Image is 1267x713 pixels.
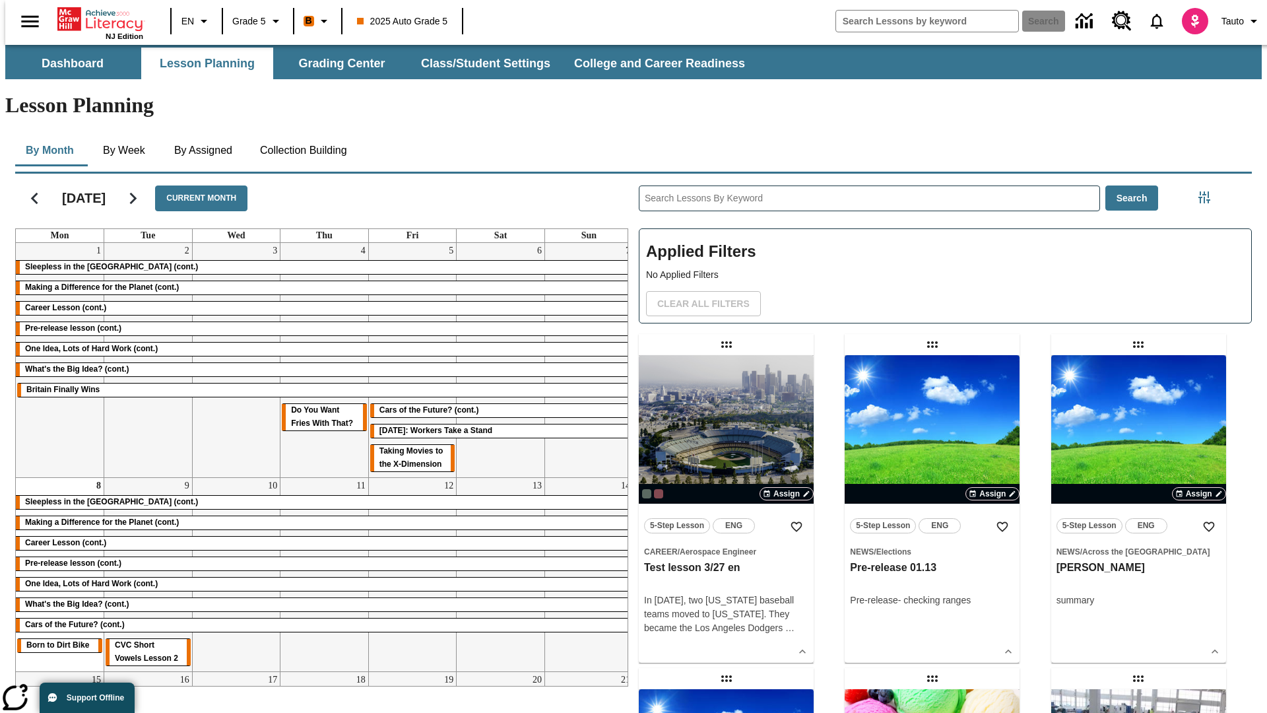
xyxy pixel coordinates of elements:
div: Sleepless in the Animal Kingdom (cont.) [16,261,633,274]
a: September 14, 2025 [618,478,633,494]
span: News [1056,547,1080,557]
div: Do You Want Fries With That? [282,404,367,430]
a: September 5, 2025 [446,243,456,259]
a: September 20, 2025 [530,672,544,688]
a: September 2, 2025 [182,243,192,259]
button: Next [116,182,150,215]
div: In [DATE], two [US_STATE] baseball teams moved to [US_STATE]. They became the Los Angeles Dodgers [644,594,808,635]
span: Aerospace Engineer [680,547,756,557]
span: Making a Difference for the Planet (cont.) [25,518,179,527]
div: Draggable lesson: Ready step order [716,668,737,689]
span: Pre-release lesson (cont.) [25,559,121,568]
span: Britain Finally Wins [26,385,100,394]
button: Grading Center [276,48,408,79]
button: By Week [91,135,157,166]
span: Assign [979,488,1006,500]
a: September 8, 2025 [94,478,104,494]
span: NJ Edition [106,32,143,40]
button: Show Details [1205,642,1225,662]
div: Cars of the Future? (cont.) [370,404,633,417]
p: No Applied Filters [646,268,1245,282]
span: Topic: News/Across the US [1056,545,1221,559]
a: September 12, 2025 [441,478,456,494]
a: Home [57,6,143,32]
div: Draggable lesson: Test regular lesson [922,668,943,689]
a: Monday [48,229,72,242]
button: Lesson Planning [141,48,273,79]
div: lesson details [1051,355,1226,663]
button: Assign Choose Dates [760,487,814,500]
div: OL 2025 Auto Grade 12 [654,489,663,498]
button: Grade: Grade 5, Select a grade [227,9,289,33]
span: Career Lesson (cont.) [25,538,106,547]
div: CVC Short Vowels Lesson 2 [106,639,191,665]
span: Sleepless in the Animal Kingdom (cont.) [25,497,198,506]
div: What's the Big Idea? (cont.) [16,598,633,611]
h3: olga inkwell [1056,561,1221,575]
h3: Test lesson 3/27 en [644,561,808,575]
span: / [1080,547,1082,557]
span: ENG [725,519,742,533]
button: Filters Side menu [1191,184,1218,211]
div: OL 2025 Auto Grade 6 [642,489,651,498]
td: September 7, 2025 [544,243,633,477]
h2: [DATE] [62,190,106,206]
span: 5-Step Lesson [856,519,910,533]
input: Search Lessons By Keyword [639,186,1099,211]
span: … [785,623,795,633]
span: Across the [GEOGRAPHIC_DATA] [1082,547,1210,557]
button: Select a new avatar [1174,4,1216,38]
a: Data Center [1068,3,1104,40]
div: Home [57,5,143,40]
td: September 9, 2025 [104,477,193,671]
button: Add to Favorites [785,515,808,539]
td: September 2, 2025 [104,243,193,477]
input: search field [836,11,1018,32]
span: ENG [931,519,948,533]
button: Search [1105,186,1159,211]
a: September 3, 2025 [270,243,280,259]
button: Assign Choose Dates [1172,487,1226,500]
button: College and Career Readiness [564,48,756,79]
button: Support Offline [40,683,135,713]
div: Career Lesson (cont.) [16,302,633,315]
td: September 14, 2025 [544,477,633,671]
span: Topic: News/Elections [850,545,1014,559]
a: September 10, 2025 [265,478,280,494]
div: SubNavbar [5,48,757,79]
span: ENG [1138,519,1155,533]
a: September 4, 2025 [358,243,368,259]
span: Grade 5 [232,15,266,28]
a: Tuesday [138,229,158,242]
span: Topic: Career/Aerospace Engineer [644,545,808,559]
span: Do You Want Fries With That? [291,405,353,428]
div: Career Lesson (cont.) [16,537,633,550]
button: Class/Student Settings [410,48,561,79]
td: September 5, 2025 [368,243,457,477]
div: Draggable lesson: Pre-release 01.13 [922,334,943,355]
div: What's the Big Idea? (cont.) [16,363,633,376]
a: September 21, 2025 [618,672,633,688]
a: Sunday [579,229,599,242]
td: September 4, 2025 [280,243,369,477]
button: Dashboard [7,48,139,79]
span: Cars of the Future? (cont.) [25,620,125,629]
a: September 19, 2025 [441,672,456,688]
span: One Idea, Lots of Hard Work (cont.) [25,579,158,588]
button: Collection Building [249,135,358,166]
a: September 1, 2025 [94,243,104,259]
td: September 10, 2025 [192,477,280,671]
div: Taking Movies to the X-Dimension [370,445,455,471]
div: Draggable lesson: Test lesson 3/27 en [716,334,737,355]
div: Applied Filters [639,228,1252,323]
span: Support Offline [67,693,124,702]
div: Sleepless in the Animal Kingdom (cont.) [16,496,633,509]
div: lesson details [639,355,814,663]
button: Current Month [155,186,247,211]
td: September 3, 2025 [192,243,280,477]
span: Elections [876,547,911,557]
span: / [678,547,680,557]
div: lesson details [845,355,1020,663]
